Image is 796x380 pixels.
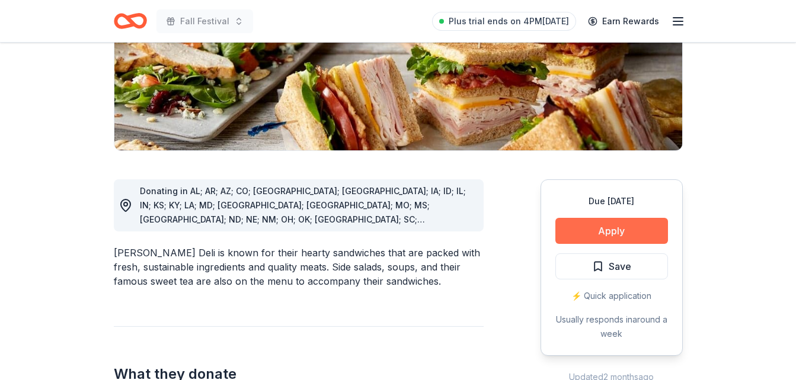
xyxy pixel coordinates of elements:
div: Usually responds in around a week [555,313,668,341]
span: Save [609,259,631,274]
button: Apply [555,218,668,244]
button: Fall Festival [156,9,253,33]
a: Home [114,7,147,35]
span: Plus trial ends on 4PM[DATE] [449,14,569,28]
a: Earn Rewards [581,11,666,32]
span: Donating in AL; AR; AZ; CO; [GEOGRAPHIC_DATA]; [GEOGRAPHIC_DATA]; IA; ID; IL; IN; KS; KY; LA; MD;... [140,186,466,239]
a: Plus trial ends on 4PM[DATE] [432,12,576,31]
button: Save [555,253,668,279]
span: Fall Festival [180,14,229,28]
div: [PERSON_NAME] Deli is known for their hearty sandwiches that are packed with fresh, sustainable i... [114,246,484,288]
div: ⚡️ Quick application [555,289,668,303]
div: Due [DATE] [555,194,668,208]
